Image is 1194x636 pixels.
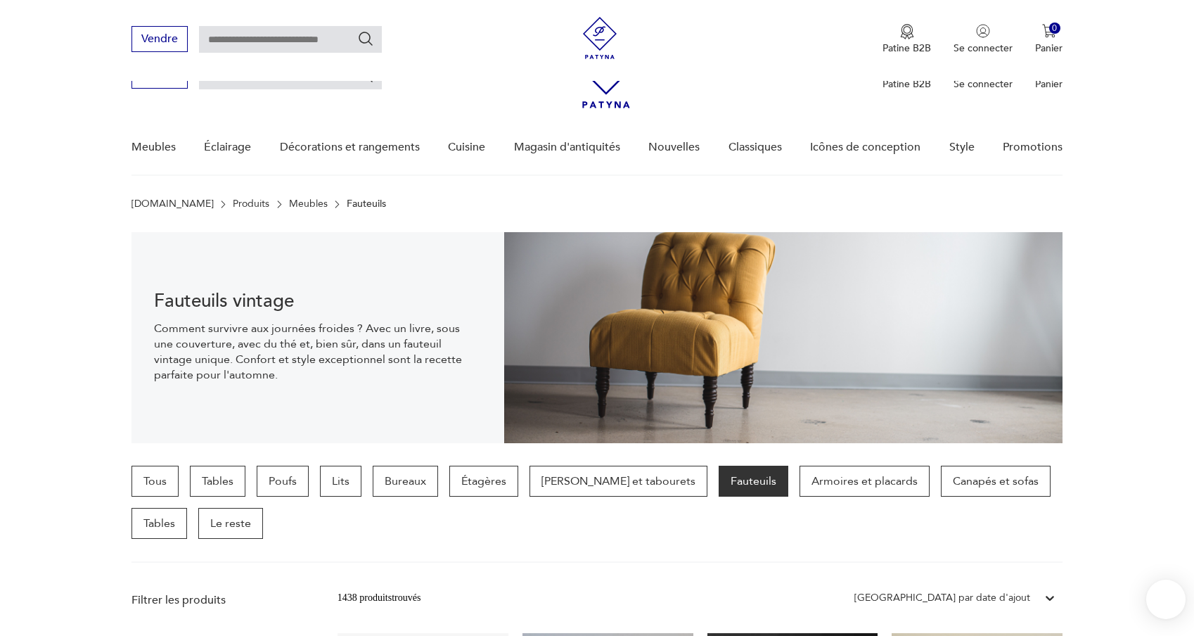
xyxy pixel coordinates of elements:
[280,120,420,174] a: Décorations et rangements
[289,197,328,210] font: Meubles
[131,72,188,82] a: Vendre
[131,466,179,497] a: Tous
[269,473,297,489] font: Poufs
[954,77,1013,91] font: Se connecter
[1146,580,1186,619] iframe: Bouton du widget Smartsupp
[338,592,357,603] font: 1438
[1042,24,1056,38] img: Icône de panier
[131,198,214,210] a: [DOMAIN_NAME]
[131,139,176,155] font: Meubles
[810,120,920,174] a: Icônes de conception
[882,77,931,91] font: Patine B2B
[448,139,485,155] font: Cuisine
[373,466,438,497] a: Bureaux
[648,120,700,174] a: Nouvelles
[131,120,176,174] a: Meubles
[1052,22,1057,34] font: 0
[202,473,233,489] font: Tables
[529,466,707,497] a: [PERSON_NAME] et tabourets
[449,466,518,497] a: Étagères
[233,197,269,210] font: Produits
[800,466,930,497] a: Armoires et placards
[143,516,175,531] font: Tables
[392,592,421,603] font: trouvés
[332,473,349,489] font: Lits
[1003,120,1063,174] a: Promotions
[504,232,1063,443] img: 9275102764de9360b0b1aa4293741aa9.jpg
[941,466,1051,497] a: Canapés et sofas
[131,592,226,608] font: Filtrer les produits
[719,466,788,497] a: Fauteuils
[882,42,931,55] font: Patine B2B
[728,139,782,155] font: Classiques
[131,26,188,52] button: Vendre
[131,197,214,210] font: [DOMAIN_NAME]
[1003,139,1063,155] font: Promotions
[811,473,918,489] font: Armoires et placards
[728,120,782,174] a: Classiques
[357,30,374,47] button: Recherche
[131,508,187,539] a: Tables
[954,24,1013,55] button: Se connecter
[949,120,975,174] a: Style
[154,288,294,314] font: Fauteuils vintage
[1035,77,1063,91] font: Panier
[461,473,506,489] font: Étagères
[204,120,251,174] a: Éclairage
[280,139,420,155] font: Décorations et rangements
[953,473,1039,489] font: Canapés et sofas
[210,516,251,531] font: Le reste
[154,321,462,383] font: Comment survivre aux journées froides ? Avec un livre, sous une couverture, avec du thé et, bien ...
[257,466,309,497] a: Poufs
[1035,42,1063,55] font: Panier
[289,198,328,210] a: Meubles
[954,42,1013,55] font: Se connecter
[448,120,485,174] a: Cuisine
[190,466,245,497] a: Tables
[949,139,975,155] font: Style
[514,139,620,155] font: Magasin d'antiquités
[579,17,621,59] img: Patina - magasin de meubles et décorations vintage
[141,31,178,46] font: Vendre
[359,592,392,603] font: produits
[143,473,167,489] font: Tous
[976,24,990,38] img: Icône d'utilisateur
[514,120,620,174] a: Magasin d'antiquités
[731,473,776,489] font: Fauteuils
[882,24,931,55] a: Icône de médaillePatine B2B
[882,24,931,55] button: Patine B2B
[1035,24,1063,55] button: 0Panier
[541,473,695,489] font: [PERSON_NAME] et tabourets
[854,591,1030,604] font: [GEOGRAPHIC_DATA] par date d'ajout
[204,139,251,155] font: Éclairage
[648,139,700,155] font: Nouvelles
[131,35,188,45] a: Vendre
[320,466,361,497] a: Lits
[198,508,263,539] a: Le reste
[810,139,920,155] font: Icônes de conception
[900,24,914,39] img: Icône de médaille
[347,197,386,210] font: Fauteuils
[233,198,269,210] a: Produits
[385,473,426,489] font: Bureaux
